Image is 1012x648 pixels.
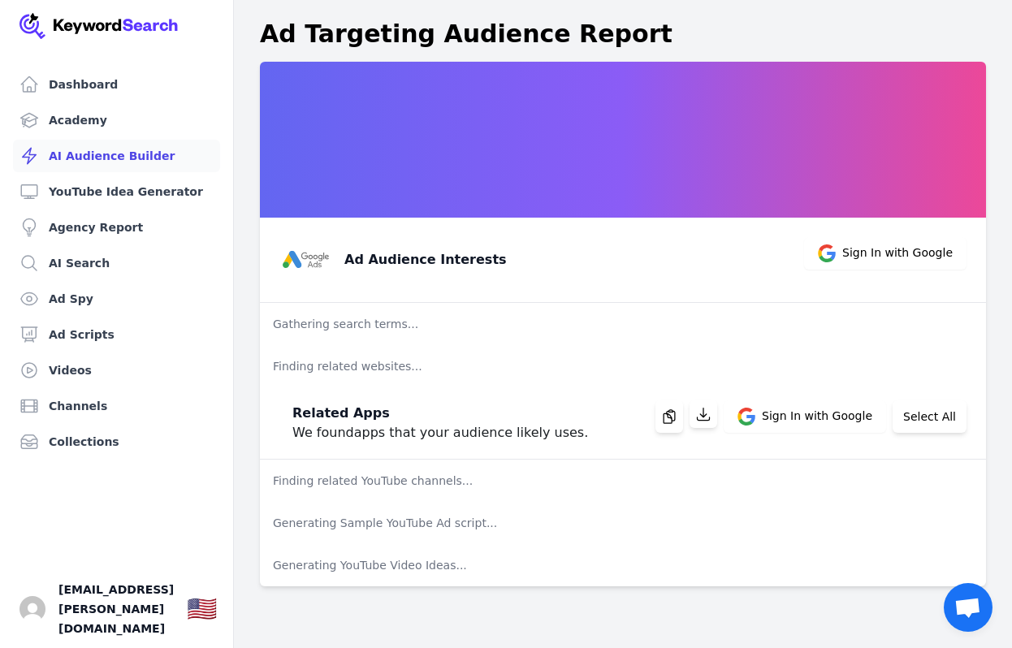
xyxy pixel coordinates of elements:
[13,175,220,208] a: YouTube Idea Generator
[260,502,986,544] p: Generating Sample YouTube Ad script...
[13,211,220,244] a: Agency Report
[260,544,986,586] p: Generating YouTube Video Ideas...
[187,594,217,624] div: 🇺🇸
[893,400,967,433] button: Select All
[13,140,220,172] a: AI Audience Builder
[344,250,507,270] h3: Ad Audience Interests
[260,345,986,387] p: Finding related websites...
[260,460,986,502] p: Finding related YouTube channels...
[19,13,179,39] img: Your Company
[13,390,220,422] a: Channels
[187,593,217,625] button: 🇺🇸
[944,583,993,632] a: Open chat
[13,247,220,279] a: AI Search
[13,283,220,315] a: Ad Spy
[19,596,45,622] button: Open user button
[13,104,220,136] a: Academy
[762,408,872,426] span: Sign In with Google
[260,19,673,49] h1: Ad Targeting Audience Report
[292,423,588,443] p: We found apps that your audience likely uses.
[13,426,220,458] a: Collections
[13,354,220,387] a: Videos
[260,303,986,345] p: Gathering search terms...
[58,580,174,638] span: [EMAIL_ADDRESS][PERSON_NAME][DOMAIN_NAME]
[13,318,220,351] a: Ad Scripts
[842,244,953,262] span: Sign In with Google
[13,68,220,101] a: Dashboard
[292,404,588,423] h3: Related Apps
